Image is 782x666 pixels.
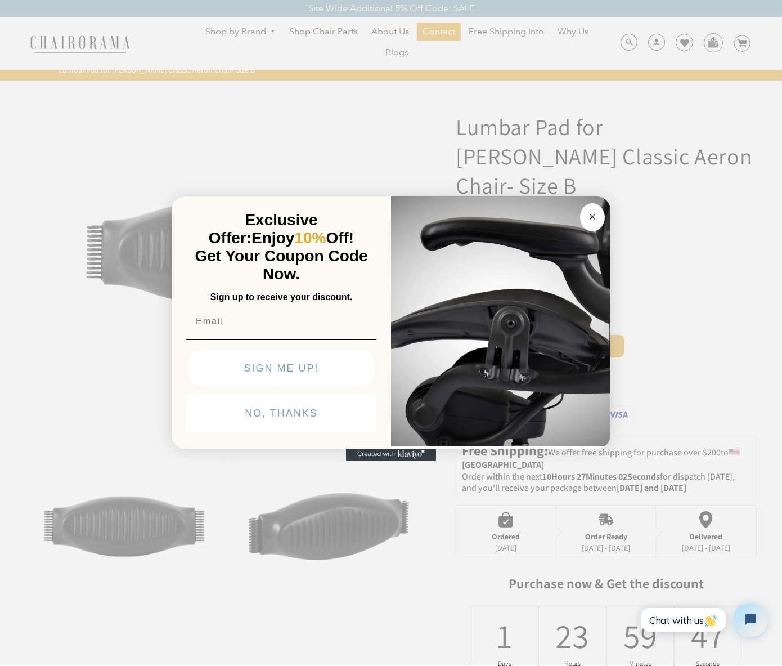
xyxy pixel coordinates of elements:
img: 92d77583-a095-41f6-84e7-858462e0427a.jpeg [391,194,610,446]
span: Sign up to receive your discount. [210,292,352,302]
iframe: Tidio Chat [628,593,777,646]
span: Enjoy Off! [251,229,354,247]
button: SIGN ME UP! [188,350,374,387]
img: underline [186,339,376,340]
a: Created with Klaviyo - opens in a new tab [346,448,436,461]
span: Get Your Coupon Code Now. [195,247,368,283]
span: 10% [294,229,326,247]
input: Email [186,310,376,333]
span: Exclusive Offer: [209,211,318,247]
button: Close dialog [580,203,605,231]
button: NO, THANKS [186,395,376,432]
